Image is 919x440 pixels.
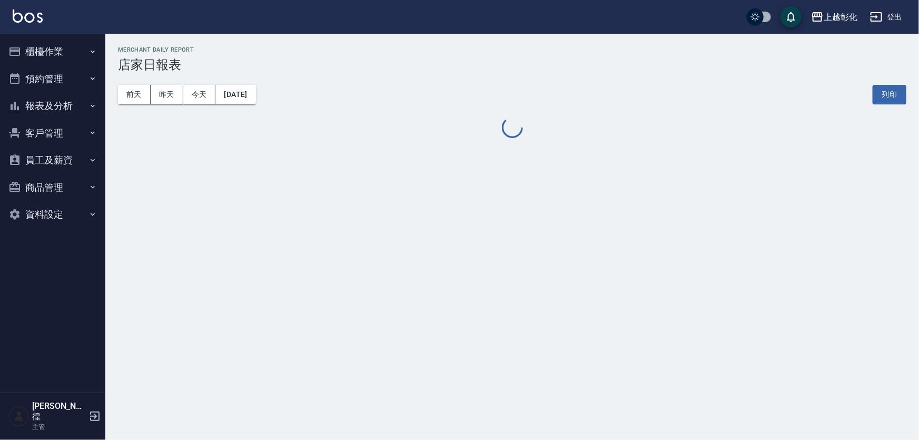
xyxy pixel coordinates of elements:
[4,146,101,174] button: 員工及薪資
[13,9,43,23] img: Logo
[4,174,101,201] button: 商品管理
[151,85,183,104] button: 昨天
[866,7,906,27] button: 登出
[4,120,101,147] button: 客戶管理
[4,201,101,228] button: 資料設定
[183,85,216,104] button: 今天
[4,92,101,120] button: 報表及分析
[118,46,906,53] h2: Merchant Daily Report
[824,11,857,24] div: 上越彰化
[32,401,86,422] h5: [PERSON_NAME]徨
[118,85,151,104] button: 前天
[4,65,101,93] button: 預約管理
[807,6,862,28] button: 上越彰化
[4,38,101,65] button: 櫃檯作業
[8,406,29,427] img: Person
[118,57,906,72] h3: 店家日報表
[32,422,86,432] p: 主管
[873,85,906,104] button: 列印
[780,6,802,27] button: save
[215,85,255,104] button: [DATE]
